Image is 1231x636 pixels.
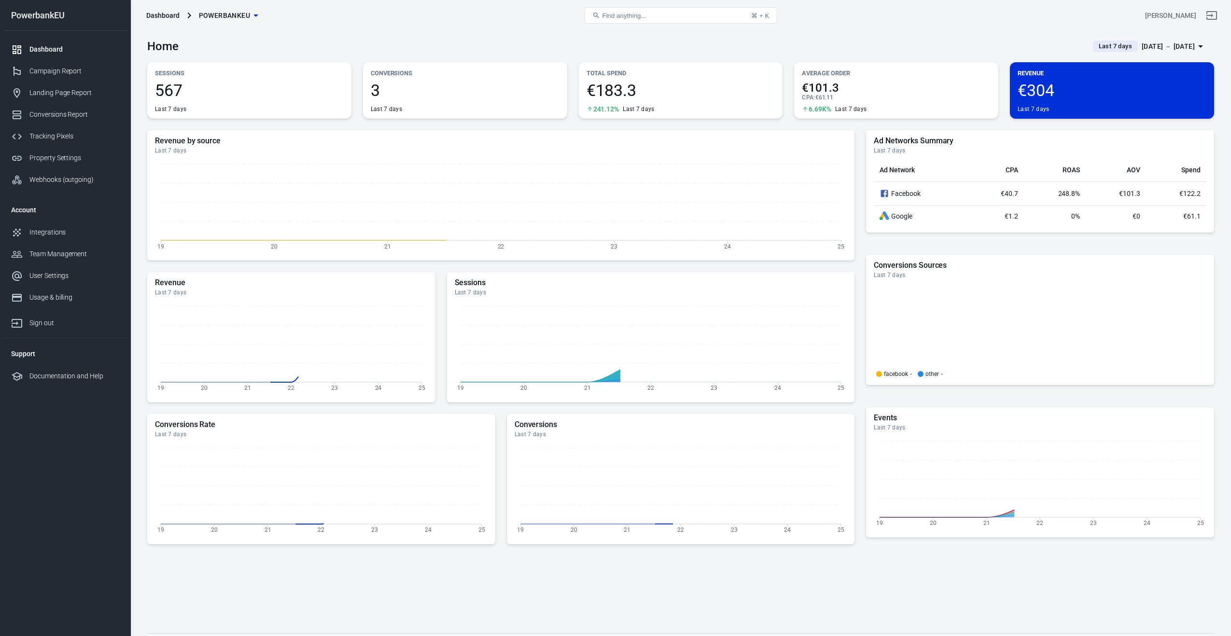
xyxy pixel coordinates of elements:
span: €40.7 [1001,190,1018,197]
a: Landing Page Report [3,82,127,104]
div: Conversions Report [29,110,119,120]
div: Last 7 days [155,430,488,438]
div: Last 7 days [874,147,1206,154]
button: Last 7 days[DATE] － [DATE] [1085,39,1214,55]
h5: Conversions Sources [874,261,1206,270]
div: Last 7 days [155,289,428,296]
tspan: 24 [375,385,382,391]
tspan: 23 [711,385,717,391]
tspan: 25 [838,526,844,533]
div: Google Ads [880,211,889,221]
h5: Revenue by source [155,136,847,146]
div: Usage & billing [29,292,119,303]
tspan: 25 [838,385,844,391]
span: 3 [371,82,560,98]
h5: Ad Networks Summary [874,136,1206,146]
a: User Settings [3,265,127,287]
tspan: 20 [211,526,218,533]
span: €61.11 [815,94,834,101]
div: Tracking Pixels [29,131,119,141]
div: User Settings [29,271,119,281]
span: 567 [155,82,344,98]
div: Last 7 days [623,105,654,113]
div: Last 7 days [835,105,867,113]
tspan: 22 [498,243,504,249]
div: Last 7 days [455,289,847,296]
span: 6.69K% [809,106,831,112]
span: Last 7 days [1095,41,1136,51]
tspan: 24 [784,526,791,533]
span: 248.8% [1058,190,1080,197]
div: Integrations [29,227,119,237]
h3: Home [147,40,179,53]
p: Sessions [155,68,344,78]
li: Account [3,198,127,221]
div: ⌘ + K [751,12,769,19]
h5: Events [874,413,1206,423]
div: Last 7 days [155,147,847,154]
tspan: 20 [570,526,577,533]
tspan: 19 [157,526,164,533]
span: CPA : [802,94,815,101]
tspan: 21 [244,385,251,391]
span: 0% [1071,212,1080,220]
div: Property Settings [29,153,119,163]
th: AOV [1086,158,1146,182]
tspan: 23 [731,526,738,533]
a: Webhooks (outgoing) [3,169,127,191]
li: Support [3,342,127,365]
span: €101.3 [1119,190,1140,197]
div: Last 7 days [874,424,1206,431]
tspan: 25 [838,243,844,249]
button: PowerbankEU [195,7,262,25]
tspan: 21 [265,526,271,533]
tspan: 20 [201,385,208,391]
h5: Sessions [455,278,847,288]
tspan: 22 [677,526,684,533]
tspan: 24 [1144,520,1150,526]
tspan: 23 [331,385,338,391]
div: Team Management [29,249,119,259]
div: Account id: euM9DEON [1145,11,1196,21]
div: Sign out [29,318,119,328]
span: €101.3 [802,82,991,94]
h5: Conversions [515,420,847,429]
th: Ad Network [874,158,970,182]
tspan: 19 [157,243,164,249]
tspan: 21 [384,243,391,249]
tspan: 22 [647,385,654,391]
div: Landing Page Report [29,88,119,98]
a: Dashboard [3,39,127,60]
a: Tracking Pixels [3,125,127,147]
tspan: 25 [478,526,485,533]
tspan: 22 [288,385,294,391]
div: Last 7 days [874,271,1206,279]
div: Campaign Report [29,66,119,76]
div: PowerbankEU [3,11,127,20]
tspan: 24 [724,243,731,249]
tspan: 20 [271,243,278,249]
span: €122.2 [1179,190,1201,197]
div: Last 7 days [371,105,402,113]
a: Sign out [3,308,127,334]
a: Conversions Report [3,104,127,125]
div: Dashboard [146,11,180,20]
button: Find anything...⌘ + K [584,7,777,24]
div: [DATE] － [DATE] [1142,41,1195,53]
span: PowerbankEU [199,10,250,22]
span: €304 [1018,82,1206,98]
tspan: 23 [1090,520,1097,526]
div: Webhooks (outgoing) [29,175,119,185]
div: Facebook [880,188,965,199]
tspan: 20 [930,520,937,526]
tspan: 23 [611,243,617,249]
div: Last 7 days [1018,105,1049,113]
a: Team Management [3,243,127,265]
span: Find anything... [602,12,646,19]
a: Integrations [3,221,127,243]
tspan: 19 [517,526,524,533]
a: Campaign Report [3,60,127,82]
span: €183.3 [587,82,775,98]
span: - [910,371,912,377]
th: CPA [971,158,1024,182]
